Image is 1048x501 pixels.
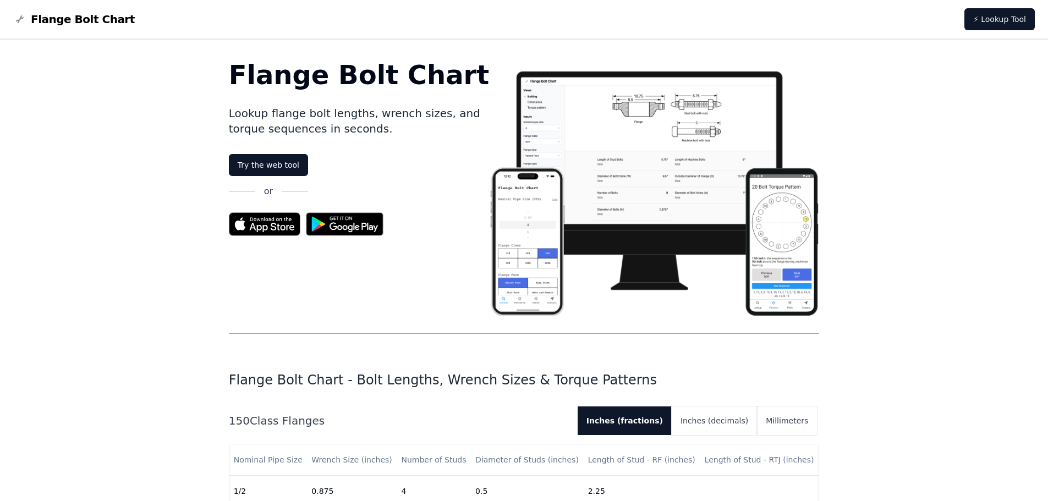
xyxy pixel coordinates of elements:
[489,62,819,316] img: Flange bolt chart app screenshot
[229,154,308,176] a: Try the web tool
[229,444,308,476] th: Nominal Pipe Size
[584,444,700,476] th: Length of Stud - RF (inches)
[264,185,273,198] p: or
[229,62,490,88] h1: Flange Bolt Chart
[578,406,672,435] button: Inches (fractions)
[300,207,389,241] img: Get it on Google Play
[229,371,820,389] h1: Flange Bolt Chart - Bolt Lengths, Wrench Sizes & Torque Patterns
[964,8,1035,30] a: ⚡ Lookup Tool
[229,212,300,236] img: App Store badge for the Flange Bolt Chart app
[307,444,397,476] th: Wrench Size (inches)
[397,444,471,476] th: Number of Studs
[700,444,819,476] th: Length of Stud - RTJ (inches)
[31,12,135,27] span: Flange Bolt Chart
[229,106,490,136] p: Lookup flange bolt lengths, wrench sizes, and torque sequences in seconds.
[13,13,26,26] img: Flange Bolt Chart Logo
[13,12,135,27] a: Flange Bolt Chart LogoFlange Bolt Chart
[229,413,569,428] h2: 150 Class Flanges
[672,406,757,435] button: Inches (decimals)
[757,406,817,435] button: Millimeters
[471,444,584,476] th: Diameter of Studs (inches)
